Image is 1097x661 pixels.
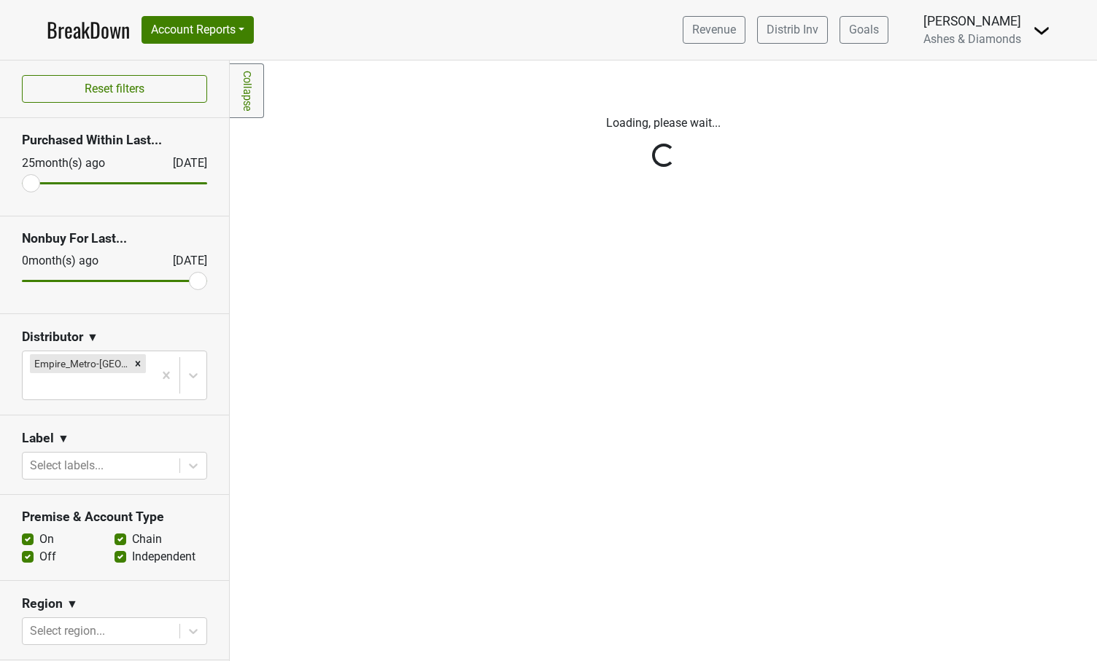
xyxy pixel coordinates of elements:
[47,15,130,45] a: BreakDown
[142,16,254,44] button: Account Reports
[1033,22,1050,39] img: Dropdown Menu
[840,16,888,44] a: Goals
[230,63,264,118] a: Collapse
[259,114,1069,132] p: Loading, please wait...
[757,16,828,44] a: Distrib Inv
[923,32,1021,46] span: Ashes & Diamonds
[923,12,1021,31] div: [PERSON_NAME]
[683,16,745,44] a: Revenue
